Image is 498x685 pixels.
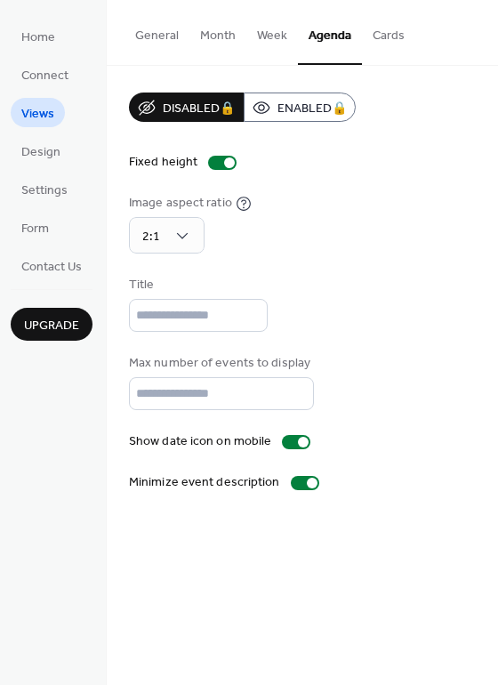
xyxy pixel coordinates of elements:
[21,28,55,47] span: Home
[11,174,78,204] a: Settings
[11,98,65,127] a: Views
[24,317,79,335] span: Upgrade
[11,213,60,242] a: Form
[11,21,66,51] a: Home
[129,432,271,451] div: Show date icon on mobile
[129,473,280,492] div: Minimize event description
[21,67,68,85] span: Connect
[11,136,71,165] a: Design
[142,225,160,249] span: 2:1
[11,60,79,89] a: Connect
[21,105,54,124] span: Views
[129,194,232,213] div: Image aspect ratio
[129,276,264,294] div: Title
[11,308,92,341] button: Upgrade
[21,258,82,277] span: Contact Us
[129,354,310,373] div: Max number of events to display
[11,251,92,280] a: Contact Us
[21,143,60,162] span: Design
[21,220,49,238] span: Form
[21,181,68,200] span: Settings
[129,153,197,172] div: Fixed height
